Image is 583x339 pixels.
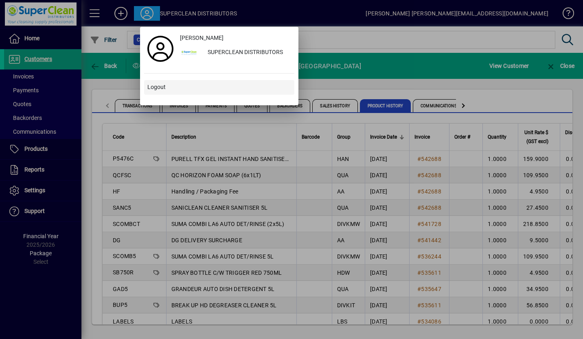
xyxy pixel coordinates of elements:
[177,31,294,46] a: [PERSON_NAME]
[201,46,294,60] div: SUPERCLEAN DISTRIBUTORS
[144,80,294,95] button: Logout
[177,46,294,60] button: SUPERCLEAN DISTRIBUTORS
[147,83,166,91] span: Logout
[144,41,177,56] a: Profile
[180,34,224,42] span: [PERSON_NAME]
